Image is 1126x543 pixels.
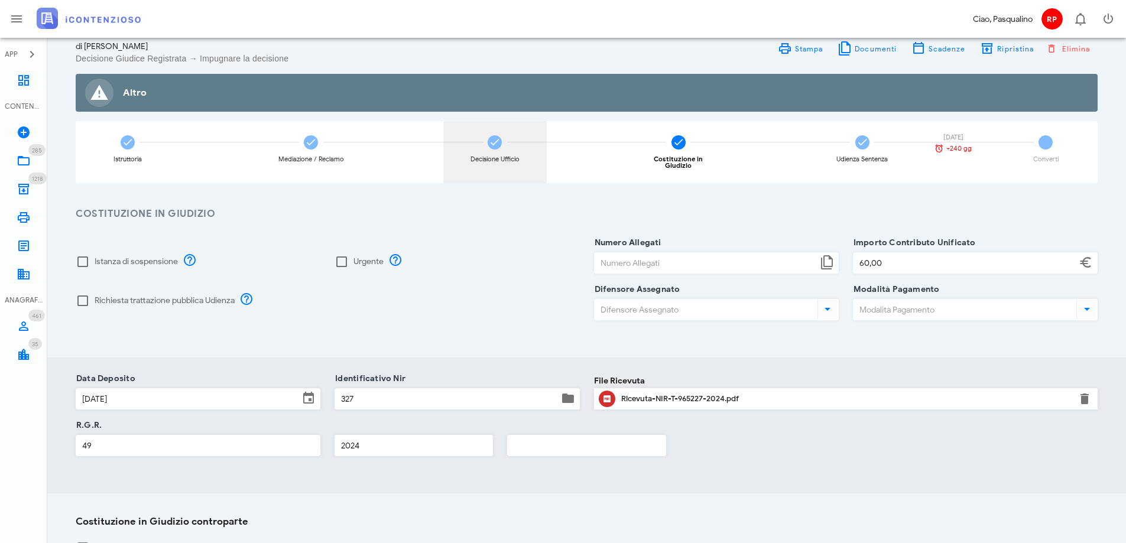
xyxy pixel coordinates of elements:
span: Distintivo [28,338,42,350]
label: Richiesta trattazione pubblica Udienza [95,295,235,307]
input: Numero Allegati [595,253,817,273]
button: RP [1037,5,1066,33]
span: 285 [32,147,42,154]
input: Difensore Assegnato [595,300,815,320]
label: Modalità Pagamento [850,284,940,295]
img: logo-text-2x.png [37,8,141,29]
span: Stampa [794,44,823,53]
div: Clicca per aprire un'anteprima del file o scaricarlo [621,389,1071,408]
button: Elimina [1078,392,1092,406]
div: Istruttoria [113,156,142,162]
button: Scadenze [904,40,973,57]
div: [DATE] [933,134,974,141]
label: Urgente [353,256,384,268]
button: Clicca per aprire un'anteprima del file o scaricarlo [599,391,615,407]
label: Importo Contributo Unificato [850,237,976,249]
button: Elimina [1041,40,1098,57]
span: 461 [32,312,41,320]
button: Documenti [830,40,904,57]
div: Decisione Giudice Registrata → Impugnare la decisione [76,53,580,64]
div: Ciao, Pasqualino [973,13,1033,25]
span: 6 [1039,135,1053,149]
span: Ripristina [997,44,1034,53]
input: Modalità Pagamento [854,300,1074,320]
div: Ricevuta-NIR-T-965227-2024.pdf [621,394,1071,404]
span: Elimina [1049,43,1091,54]
span: Distintivo [28,310,45,321]
label: File Ricevuta [594,375,645,387]
strong: Altro [123,87,147,99]
div: Mediazione / Reclamo [278,156,344,162]
span: Documenti [854,44,897,53]
label: R.G.R. [73,420,102,431]
a: Stampa [770,40,830,57]
label: Data Deposito [73,373,135,385]
span: RP [1041,8,1063,30]
input: Importo Contributo Unificato [854,253,1076,273]
input: Identificativo Nir [335,389,558,409]
div: Udienza Sentenza [836,156,888,162]
div: di [PERSON_NAME] [76,40,580,53]
span: Distintivo [28,173,47,184]
div: Decisione Ufficio [470,156,520,162]
span: Scadenze [928,44,966,53]
span: Distintivo [28,144,46,156]
div: ANAGRAFICA [5,295,43,305]
div: CONTENZIOSO [5,101,43,112]
input: R.G.R. [76,435,320,456]
label: Numero Allegati [591,237,661,249]
div: Converti [1033,156,1059,162]
button: Ripristina [973,40,1041,57]
label: Difensore Assegnato [591,284,680,295]
h3: Costituzione in Giudizio [76,207,1098,222]
button: Distintivo [1066,5,1094,33]
div: Costituzione in Giudizio [641,156,716,169]
span: +240 gg [946,145,972,152]
span: 35 [32,340,38,348]
label: Identificativo Nir [332,373,405,385]
label: Istanza di sospensione [95,256,178,268]
span: 1218 [32,175,43,183]
h3: Costituzione in Giudizio controparte [76,515,1098,529]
